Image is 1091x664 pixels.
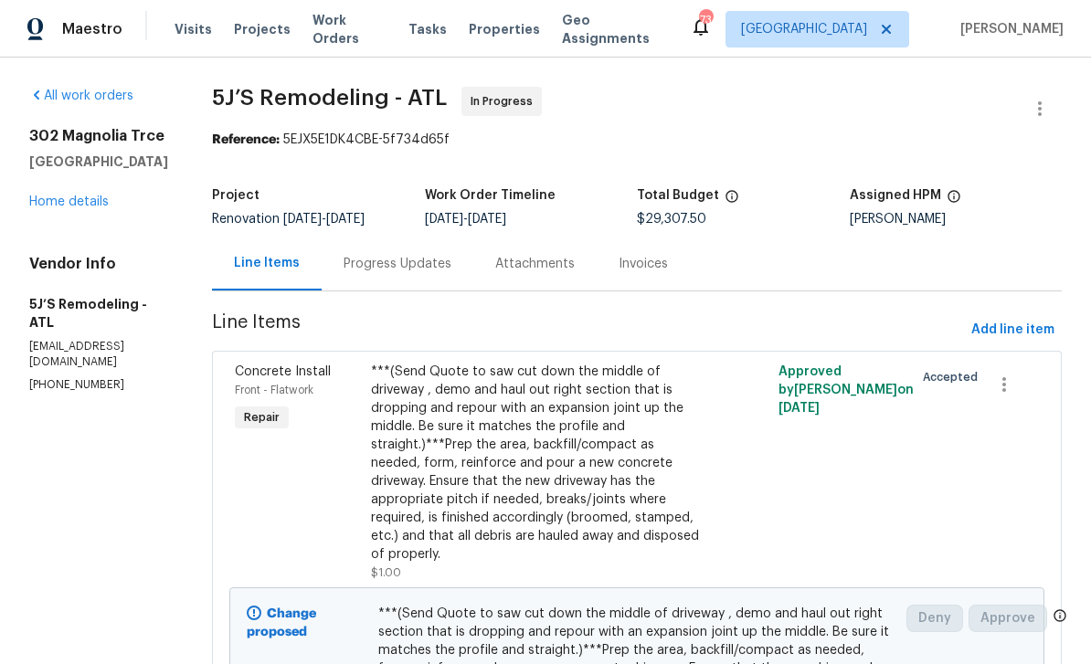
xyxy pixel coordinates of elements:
[468,213,506,226] span: [DATE]
[619,255,668,273] div: Invoices
[425,213,506,226] span: -
[29,127,168,145] h2: 302 Magnolia Trce
[212,313,964,347] span: Line Items
[969,605,1047,632] button: Approve
[212,213,365,226] span: Renovation
[62,20,122,38] span: Maestro
[283,213,322,226] span: [DATE]
[234,254,300,272] div: Line Items
[906,605,963,632] button: Deny
[212,133,280,146] b: Reference:
[175,20,212,38] span: Visits
[212,189,260,202] h5: Project
[212,87,447,109] span: 5J’S Remodeling - ATL
[247,607,316,638] b: Change proposed
[425,213,463,226] span: [DATE]
[212,131,1062,149] div: 5EJX5E1DK4CBE-5f734d65f
[408,23,447,36] span: Tasks
[471,92,540,111] span: In Progress
[637,189,719,202] h5: Total Budget
[947,189,961,213] span: The hpm assigned to this work order.
[1053,608,1067,627] span: Only a market manager or an area construction manager can approve
[29,153,168,171] h5: [GEOGRAPHIC_DATA]
[725,189,739,213] span: The total cost of line items that have been proposed by Opendoor. This sum includes line items th...
[371,567,401,578] span: $1.00
[779,365,914,415] span: Approved by [PERSON_NAME] on
[235,365,331,378] span: Concrete Install
[923,368,985,386] span: Accepted
[850,213,1063,226] div: [PERSON_NAME]
[562,11,668,47] span: Geo Assignments
[326,213,365,226] span: [DATE]
[29,90,133,102] a: All work orders
[234,20,291,38] span: Projects
[699,11,712,29] div: 73
[237,408,287,427] span: Repair
[29,295,168,332] h5: 5J’S Remodeling - ATL
[779,402,820,415] span: [DATE]
[29,377,168,393] p: [PHONE_NUMBER]
[971,319,1054,342] span: Add line item
[283,213,365,226] span: -
[425,189,556,202] h5: Work Order Timeline
[964,313,1062,347] button: Add line item
[344,255,451,273] div: Progress Updates
[235,385,313,395] span: Front - Flatwork
[953,20,1064,38] span: [PERSON_NAME]
[637,213,706,226] span: $29,307.50
[850,189,941,202] h5: Assigned HPM
[469,20,540,38] span: Properties
[371,363,700,564] div: ***(Send Quote to saw cut down the middle of driveway , demo and haul out right section that is d...
[495,255,575,273] div: Attachments
[312,11,387,47] span: Work Orders
[29,255,168,273] h4: Vendor Info
[29,195,109,208] a: Home details
[29,339,168,370] p: [EMAIL_ADDRESS][DOMAIN_NAME]
[741,20,867,38] span: [GEOGRAPHIC_DATA]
